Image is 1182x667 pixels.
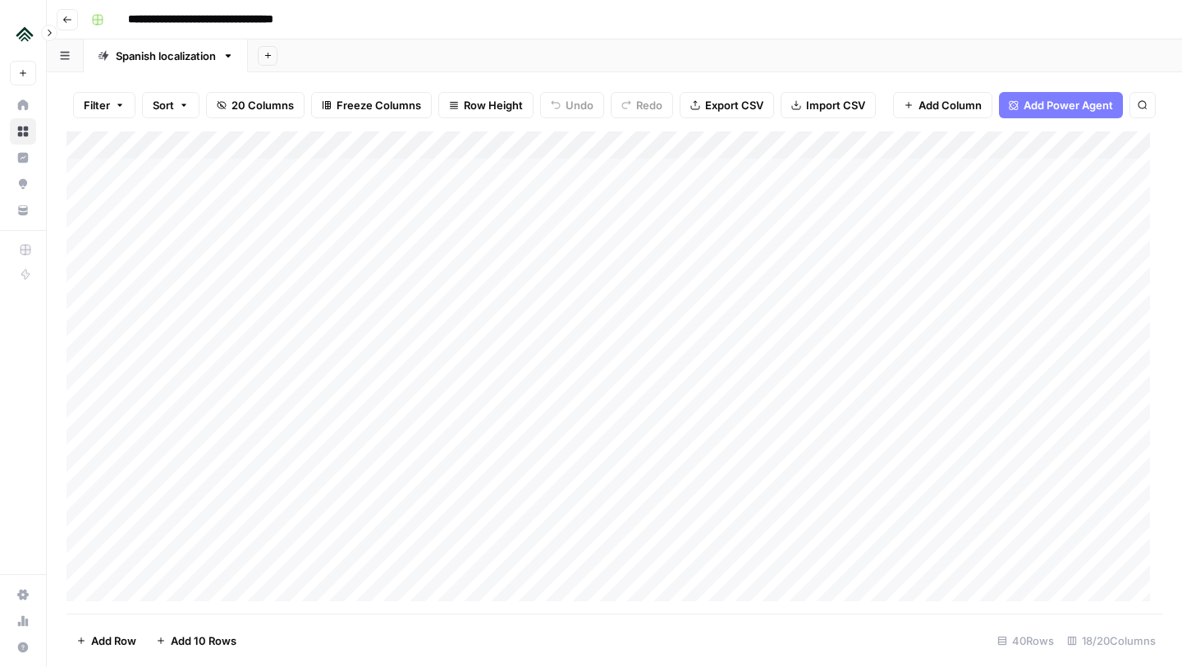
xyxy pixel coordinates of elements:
span: Add Column [919,97,982,113]
button: Sort [142,92,199,118]
span: Add 10 Rows [171,632,236,649]
button: Add Column [893,92,992,118]
button: Workspace: Uplisting [10,13,36,54]
button: Help + Support [10,634,36,660]
button: Import CSV [781,92,876,118]
a: Insights [10,145,36,171]
button: Filter [73,92,135,118]
a: Spanish localization [84,39,248,72]
span: Freeze Columns [337,97,421,113]
button: Add 10 Rows [146,628,246,654]
button: Add Row [66,628,146,654]
span: Redo [636,97,662,113]
a: Settings [10,582,36,608]
span: Add Row [91,632,136,649]
div: 18/20 Columns [1061,628,1162,654]
span: 20 Columns [231,97,294,113]
a: Browse [10,118,36,145]
button: Row Height [438,92,534,118]
a: Home [10,92,36,118]
div: Spanish localization [116,48,216,64]
img: Uplisting Logo [10,19,39,48]
a: Your Data [10,197,36,223]
span: Export CSV [705,97,763,113]
a: Opportunities [10,171,36,197]
span: Add Power Agent [1024,97,1113,113]
span: Row Height [464,97,523,113]
span: Sort [153,97,174,113]
span: Filter [84,97,110,113]
a: Usage [10,608,36,634]
span: Import CSV [806,97,865,113]
button: Add Power Agent [999,92,1123,118]
button: 20 Columns [206,92,305,118]
div: 40 Rows [991,628,1061,654]
button: Freeze Columns [311,92,432,118]
button: Export CSV [680,92,774,118]
span: Undo [566,97,593,113]
button: Redo [611,92,673,118]
button: Undo [540,92,604,118]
